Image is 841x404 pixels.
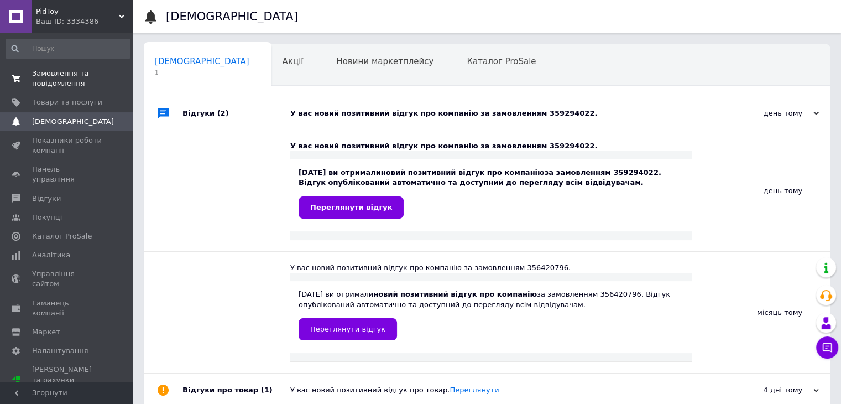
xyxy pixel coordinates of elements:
[32,327,60,337] span: Маркет
[32,365,102,395] span: [PERSON_NAME] та рахунки
[36,17,133,27] div: Ваш ID: 3334386
[336,56,433,66] span: Новини маркетплейсу
[32,231,92,241] span: Каталог ProSale
[32,194,61,204] span: Відгуки
[290,141,692,151] div: У вас новий позитивний відгук про компанію за замовленням 359294022.
[381,168,545,177] b: новий позитивний відгук про компанію
[32,269,102,289] span: Управління сайтом
[217,109,229,117] span: (2)
[6,39,130,59] input: Пошук
[290,385,708,395] div: У вас новий позитивний відгук про товар.
[467,56,536,66] span: Каталог ProSale
[32,97,102,107] span: Товари та послуги
[182,97,290,130] div: Відгуки
[299,289,683,340] div: [DATE] ви отримали за замовленням 356420796. Відгук опублікований автоматично та доступний до пер...
[373,290,537,298] b: новий позитивний відгук про компанію
[299,318,397,340] a: Переглянути відгук
[32,213,62,222] span: Покупці
[32,164,102,184] span: Панель управління
[310,203,392,211] span: Переглянути відгук
[299,168,683,218] div: [DATE] ви отримали за замовленням 359294022. Відгук опублікований автоматично та доступний до пер...
[32,346,88,356] span: Налаштування
[708,385,819,395] div: 4 дні тому
[290,108,708,118] div: У вас новий позитивний відгук про компанію за замовленням 359294022.
[283,56,304,66] span: Акції
[310,325,385,333] span: Переглянути відгук
[155,56,249,66] span: [DEMOGRAPHIC_DATA]
[32,136,102,156] span: Показники роботи компанії
[166,10,298,23] h1: [DEMOGRAPHIC_DATA]
[155,69,249,77] span: 1
[32,250,70,260] span: Аналітика
[36,7,119,17] span: PidToy
[299,196,404,219] a: Переглянути відгук
[32,117,114,127] span: [DEMOGRAPHIC_DATA]
[450,386,499,394] a: Переглянути
[708,108,819,118] div: день тому
[261,386,273,394] span: (1)
[692,252,830,373] div: місяць тому
[290,263,692,273] div: У вас новий позитивний відгук про компанію за замовленням 356420796.
[692,130,830,251] div: день тому
[32,69,102,89] span: Замовлення та повідомлення
[816,336,838,359] button: Чат з покупцем
[32,298,102,318] span: Гаманець компанії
